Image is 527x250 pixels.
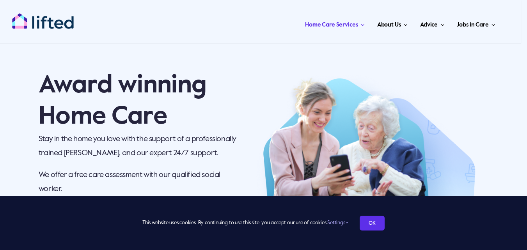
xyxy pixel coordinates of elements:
[375,12,410,35] a: About Us
[420,19,438,31] span: Advice
[303,12,367,35] a: Home Care Services
[457,19,488,31] span: Jobs in Care
[360,216,385,230] a: OK
[377,19,401,31] span: About Us
[305,19,358,31] span: Home Care Services
[454,12,498,35] a: Jobs in Care
[12,13,74,21] a: lifted-logo
[39,135,236,157] span: Stay in the home you love with the support of a professionally trained [PERSON_NAME], and our exp...
[142,217,348,229] span: This website uses cookies. By continuing to use this site, you accept our use of cookies.
[327,220,348,225] a: Settings
[39,168,238,196] p: We offer a free care assessment with our qualified social worker.
[418,12,447,35] a: Advice
[96,12,498,35] nav: Main Menu
[39,70,238,132] p: Award winning Home Care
